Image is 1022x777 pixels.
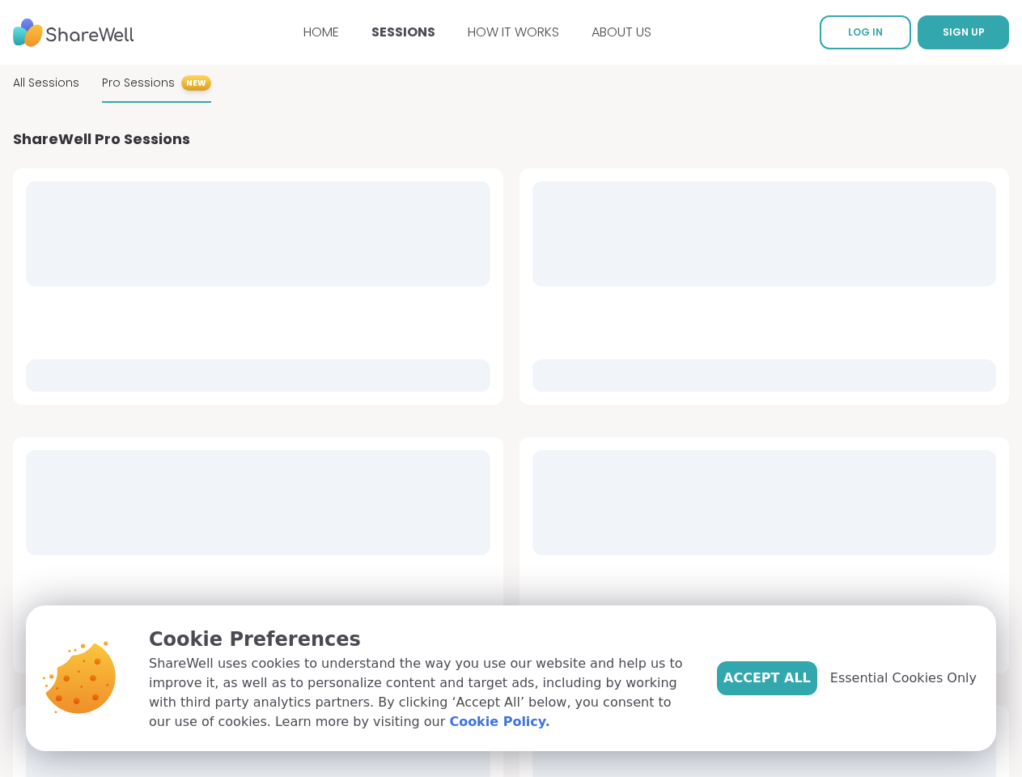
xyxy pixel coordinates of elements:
span: Pro Sessions [102,74,175,91]
span: NEW [181,75,211,91]
span: Essential Cookies Only [830,669,977,688]
button: SIGN UP [918,15,1009,49]
a: Cookie Policy. [449,712,549,732]
img: ShareWell Nav Logo [13,11,134,55]
span: SIGN UP [943,25,985,39]
a: SESSIONS [371,23,435,41]
a: HOW IT WORKS [468,23,559,41]
button: Accept All [717,661,817,695]
p: ShareWell uses cookies to understand the way you use our website and help us to improve it, as we... [149,654,691,732]
a: LOG IN [820,15,911,49]
a: HOME [303,23,339,41]
span: Accept All [723,669,811,688]
h2: ShareWell Pro Sessions [13,129,190,149]
span: All Sessions [13,74,79,91]
p: Cookie Preferences [149,625,691,654]
span: LOG IN [848,25,883,39]
a: ABOUT US [592,23,651,41]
